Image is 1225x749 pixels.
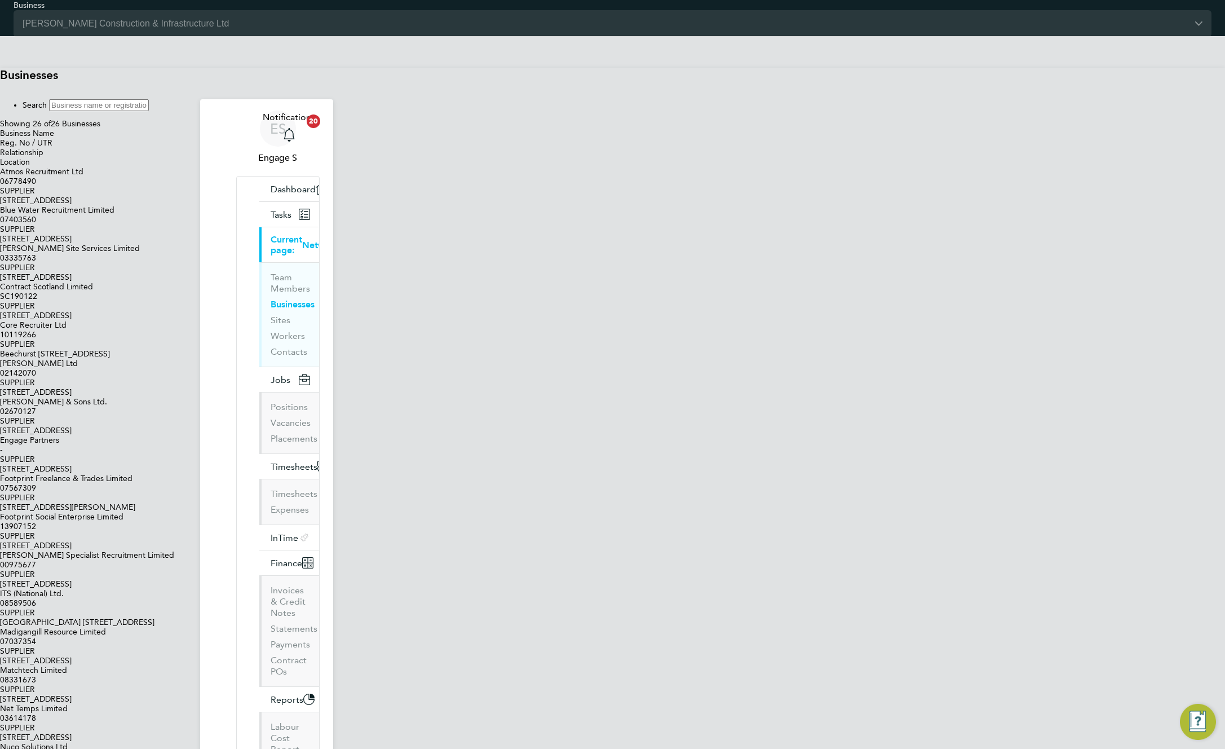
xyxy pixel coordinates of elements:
[33,119,100,129] span: 26 Businesses
[259,367,319,392] button: Jobs
[271,461,317,472] span: Timesheets
[307,114,320,128] span: 20
[271,346,307,357] a: Contacts
[271,417,311,428] a: Vacancies
[259,262,319,367] div: Current page:Network
[271,639,310,650] a: Payments
[271,234,302,255] span: Current page:
[271,558,302,569] span: Finance
[259,227,360,262] button: Current page:Network
[259,479,319,525] div: Timesheets
[23,100,47,110] label: Search
[271,272,310,294] a: Team Members
[271,694,303,705] span: Reports
[271,655,307,677] a: Contract POs
[259,550,322,575] button: Finance
[271,374,290,385] span: Jobs
[236,111,320,165] a: ESEngage S
[236,151,320,165] span: Engage S
[271,623,317,634] a: Statements
[271,209,291,220] span: Tasks
[259,177,336,201] a: Dashboard
[271,532,298,543] span: InTime
[271,184,316,195] span: Dashboard
[271,433,317,444] a: Placements
[271,402,308,412] a: Positions
[259,454,338,479] button: Timesheets
[271,585,306,618] a: Invoices & Credit Notes
[49,99,149,111] input: Business name or registration number
[271,504,309,515] a: Expenses
[302,240,339,250] span: Network
[263,111,315,147] a: Notifications20
[271,315,290,325] a: Sites
[263,111,315,124] span: Notifications
[259,525,319,550] button: InTime
[271,331,305,341] a: Workers
[259,687,324,712] button: Reports
[1180,704,1216,740] button: Engage Resource Center
[259,202,319,227] a: Tasks
[271,299,315,310] a: Businesses
[33,119,51,129] span: 26 of
[271,488,317,499] a: Timesheets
